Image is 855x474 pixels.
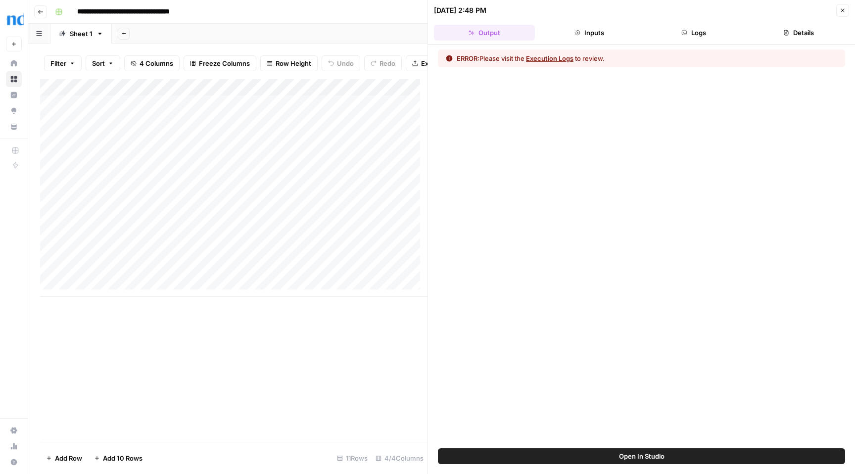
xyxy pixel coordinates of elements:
[333,450,372,466] div: 11 Rows
[50,24,112,44] a: Sheet 1
[434,25,535,41] button: Output
[103,453,142,463] span: Add 10 Rows
[372,450,427,466] div: 4/4 Columns
[438,448,845,464] button: Open In Studio
[6,87,22,103] a: Insights
[457,54,479,62] span: ERROR:
[124,55,180,71] button: 4 Columns
[421,58,456,68] span: Export CSV
[6,71,22,87] a: Browse
[88,450,148,466] button: Add 10 Rows
[619,451,665,461] span: Open In Studio
[434,5,486,15] div: [DATE] 2:48 PM
[526,53,573,63] button: Execution Logs
[380,58,395,68] span: Redo
[364,55,402,71] button: Redo
[6,438,22,454] a: Usage
[44,55,82,71] button: Filter
[92,58,105,68] span: Sort
[86,55,120,71] button: Sort
[184,55,256,71] button: Freeze Columns
[6,454,22,470] button: Help + Support
[644,25,745,41] button: Logs
[55,453,82,463] span: Add Row
[260,55,318,71] button: Row Height
[40,450,88,466] button: Add Row
[457,53,605,63] div: Please visit the to review.
[6,55,22,71] a: Home
[6,8,22,33] button: Workspace: Opendoor
[6,423,22,438] a: Settings
[276,58,311,68] span: Row Height
[70,29,93,39] div: Sheet 1
[140,58,173,68] span: 4 Columns
[322,55,360,71] button: Undo
[199,58,250,68] span: Freeze Columns
[6,11,24,29] img: Opendoor Logo
[6,119,22,135] a: Your Data
[6,103,22,119] a: Opportunities
[406,55,463,71] button: Export CSV
[50,58,66,68] span: Filter
[337,58,354,68] span: Undo
[748,25,849,41] button: Details
[539,25,640,41] button: Inputs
